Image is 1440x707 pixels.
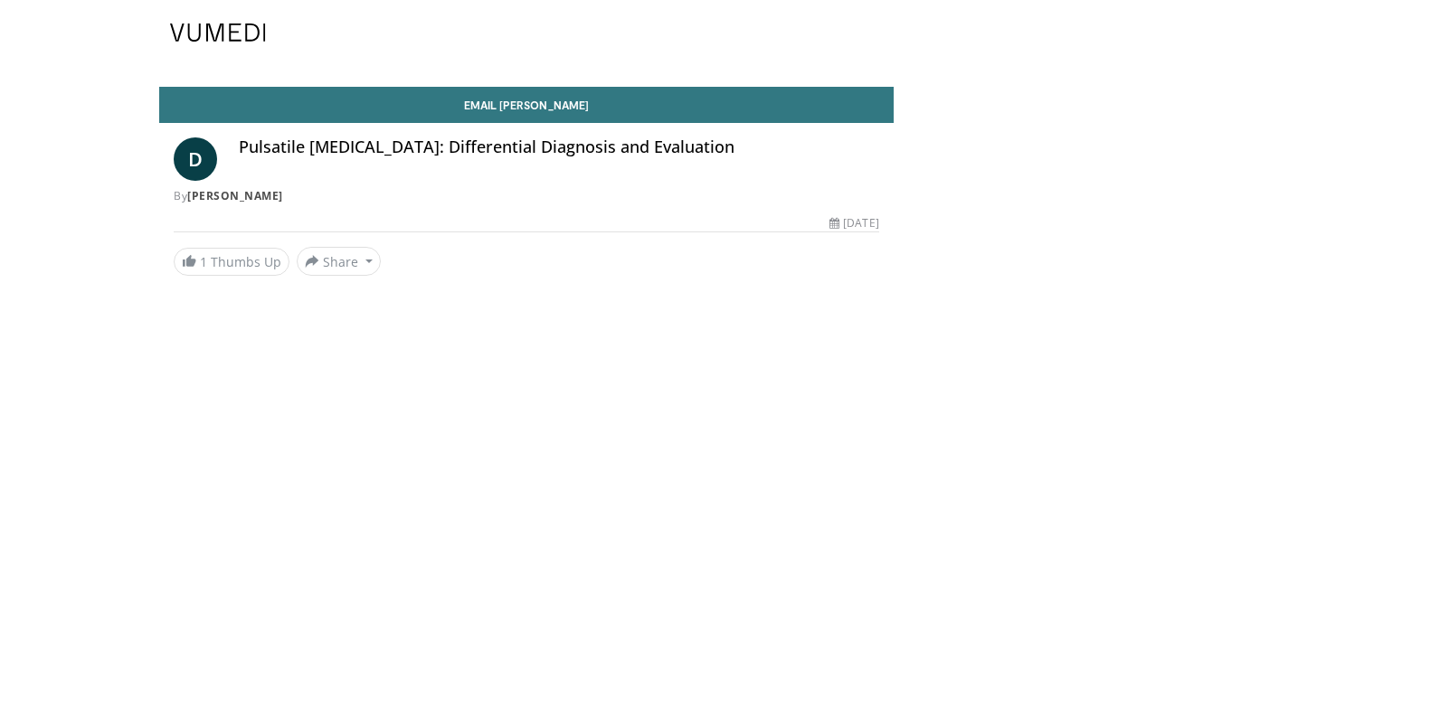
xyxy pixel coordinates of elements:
div: By [174,188,879,204]
button: Share [297,247,381,276]
div: [DATE] [829,215,878,231]
img: VuMedi Logo [170,24,266,42]
span: 1 [200,253,207,270]
a: [PERSON_NAME] [187,188,283,203]
a: D [174,137,217,181]
a: Email [PERSON_NAME] [159,87,894,123]
h4: Pulsatile [MEDICAL_DATA]: Differential Diagnosis and Evaluation [239,137,879,157]
a: 1 Thumbs Up [174,248,289,276]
